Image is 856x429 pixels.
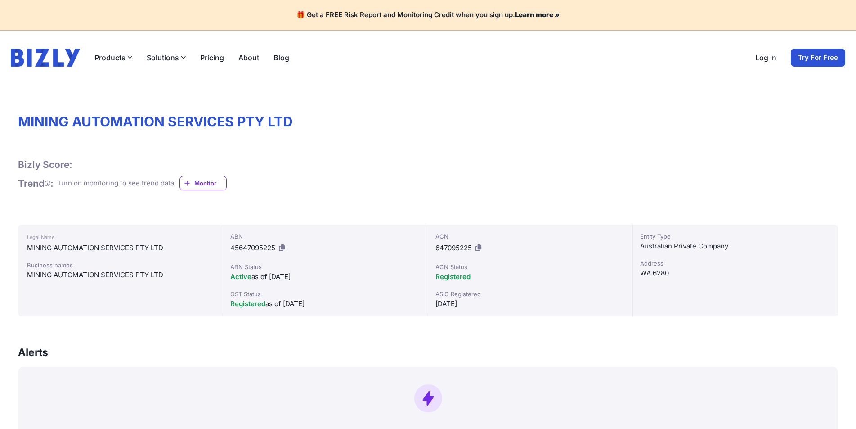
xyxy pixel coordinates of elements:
[18,113,838,130] h1: MINING AUTOMATION SERVICES PTY LTD
[435,262,626,271] div: ACN Status
[230,271,421,282] div: as of [DATE]
[147,52,186,63] button: Solutions
[94,52,132,63] button: Products
[27,232,214,243] div: Legal Name
[27,243,214,253] div: MINING AUTOMATION SERVICES PTY LTD
[230,262,421,271] div: ABN Status
[435,272,471,281] span: Registered
[640,241,830,252] div: Australian Private Company
[435,298,626,309] div: [DATE]
[18,158,72,171] h1: Bizly Score:
[238,52,259,63] a: About
[27,270,214,280] div: MINING AUTOMATION SERVICES PTY LTD
[435,244,472,252] span: 647095225
[57,178,176,189] div: Turn on monitoring to see trend data.
[230,289,421,298] div: GST Status
[640,259,830,268] div: Address
[515,10,560,19] a: Learn more »
[230,244,275,252] span: 45647095225
[230,272,251,281] span: Active
[640,268,830,279] div: WA 6280
[194,179,226,188] span: Monitor
[230,299,265,308] span: Registered
[200,52,224,63] a: Pricing
[640,232,830,241] div: Entity Type
[755,52,776,63] a: Log in
[18,345,48,360] h3: Alerts
[18,177,54,190] h1: Trend :
[27,261,214,270] div: Business names
[435,232,626,241] div: ACN
[179,176,227,190] a: Monitor
[230,298,421,309] div: as of [DATE]
[791,49,845,67] a: Try For Free
[230,232,421,241] div: ABN
[11,11,845,19] h4: 🎁 Get a FREE Risk Report and Monitoring Credit when you sign up.
[273,52,289,63] a: Blog
[435,289,626,298] div: ASIC Registered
